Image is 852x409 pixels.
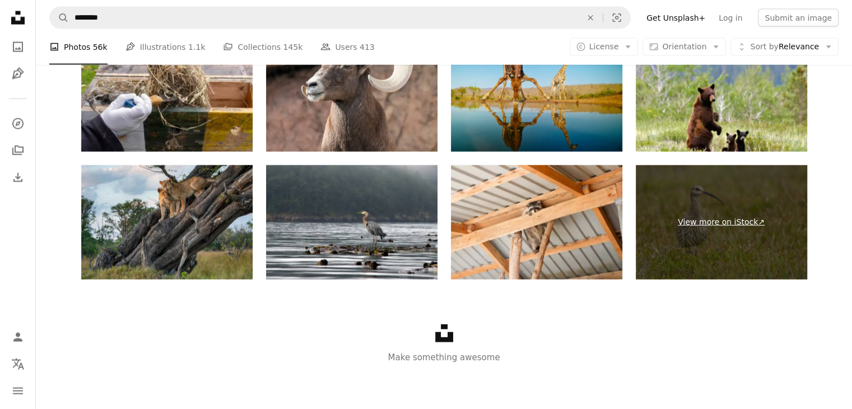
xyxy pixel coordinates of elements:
[7,353,29,375] button: Language
[81,38,253,152] img: Preparation and cleaning of the birds' nesting box
[188,41,205,53] span: 1.1k
[636,38,807,152] img: Brown Bear and Cubs, Glacier National Park
[7,166,29,189] a: Download History
[570,38,639,56] button: License
[589,42,619,51] span: License
[7,380,29,402] button: Menu
[636,165,807,280] a: View more on iStock↗
[7,63,29,85] a: Illustrations
[7,140,29,162] a: Collections
[662,42,706,51] span: Orientation
[266,38,437,152] img: Bighorn Sheep 1
[750,42,778,51] span: Sort by
[643,38,726,56] button: Orientation
[750,41,819,53] span: Relevance
[7,7,29,31] a: Home — Unsplash
[320,29,374,65] a: Users 413
[578,7,603,29] button: Clear
[603,7,630,29] button: Visual search
[49,7,631,29] form: Find visuals sitewide
[7,326,29,348] a: Log in / Sign up
[7,113,29,135] a: Explore
[758,9,839,27] button: Submit an image
[451,165,622,280] img: A charming raccoon is comfortably resting in a cozy, rustic shelter in the countryside
[360,41,375,53] span: 413
[712,9,749,27] a: Log in
[125,29,206,65] a: Illustrations 1.1k
[223,29,302,65] a: Collections 145k
[266,165,437,280] img: Great Blue Heron
[640,9,712,27] a: Get Unsplash+
[283,41,302,53] span: 145k
[81,165,253,280] img: Two lions (Panthera leo) resting high up in a tree
[451,38,622,152] img: Alert Giraffes at a Waterhole in Southern Africa
[7,36,29,58] a: Photos
[50,7,69,29] button: Search Unsplash
[36,351,852,364] p: Make something awesome
[730,38,839,56] button: Sort byRelevance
